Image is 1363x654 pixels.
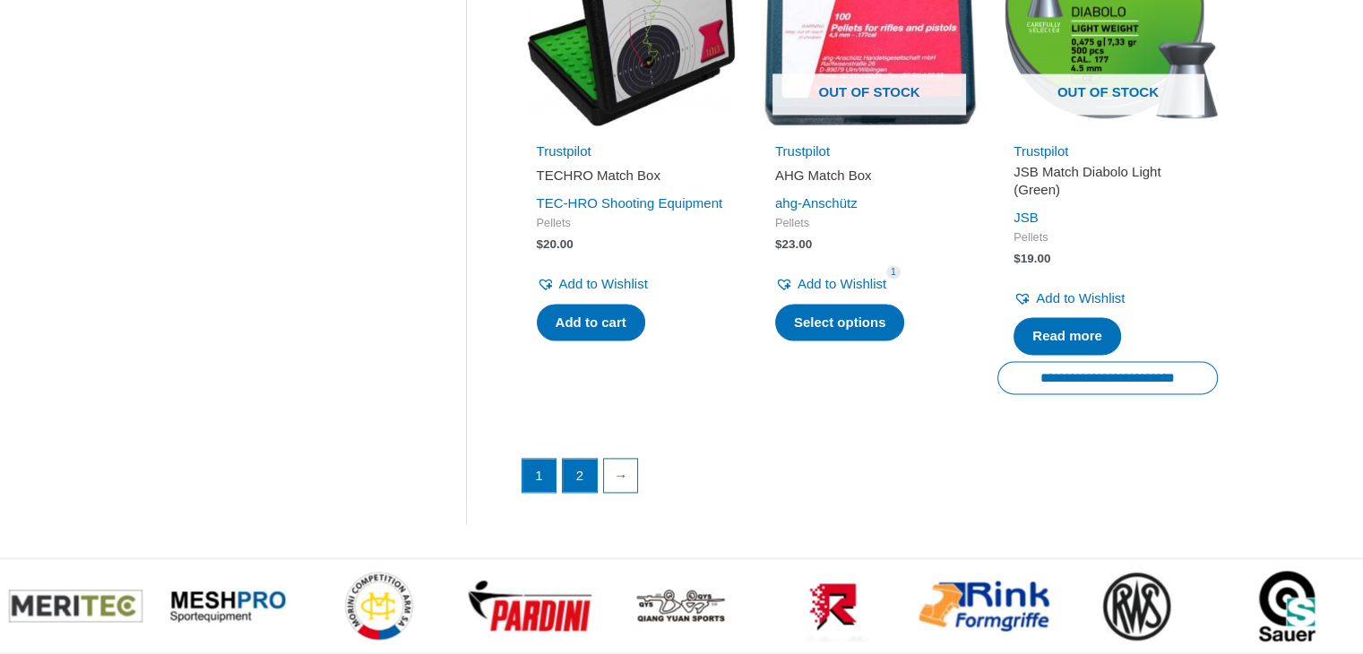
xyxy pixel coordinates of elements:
span: Pellets [775,216,963,231]
h2: JSB Match Diabolo Light (Green) [1014,163,1202,198]
a: Select options for “AHG Match Box” [775,304,905,341]
span: Add to Wishlist [798,276,886,291]
a: Add to Wishlist [1014,286,1125,311]
span: Page 1 [522,459,556,493]
span: Pellets [537,216,725,231]
a: JSB [1014,210,1039,225]
span: $ [1014,252,1021,265]
bdi: 19.00 [1014,252,1050,265]
a: Read more about “JSB Match Diabolo Light (Green)” [1014,317,1121,355]
a: → [604,459,638,493]
span: $ [775,237,782,251]
a: Trustpilot [537,143,591,159]
span: Out of stock [1011,73,1204,115]
a: TEC-HRO Shooting Equipment [537,195,723,211]
span: Out of stock [772,73,966,115]
a: Trustpilot [775,143,830,159]
h2: TECHRO Match Box [537,167,725,185]
h2: AHG Match Box [775,167,963,185]
a: TECHRO Match Box [537,167,725,191]
span: Pellets [1014,230,1202,245]
bdi: 23.00 [775,237,812,251]
span: $ [537,237,544,251]
nav: Product Pagination [521,458,1219,503]
bdi: 20.00 [537,237,574,251]
a: JSB Match Diabolo Light (Green) [1014,163,1202,205]
a: Add to Wishlist [537,271,648,297]
span: Add to Wishlist [559,276,648,291]
a: Add to cart: “TECHRO Match Box” [537,304,645,341]
a: Page 2 [563,459,597,493]
a: Add to Wishlist [775,271,886,297]
span: Add to Wishlist [1036,290,1125,305]
span: 1 [886,265,901,279]
a: Trustpilot [1014,143,1068,159]
a: AHG Match Box [775,167,963,191]
a: ahg-Anschütz [775,195,858,211]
